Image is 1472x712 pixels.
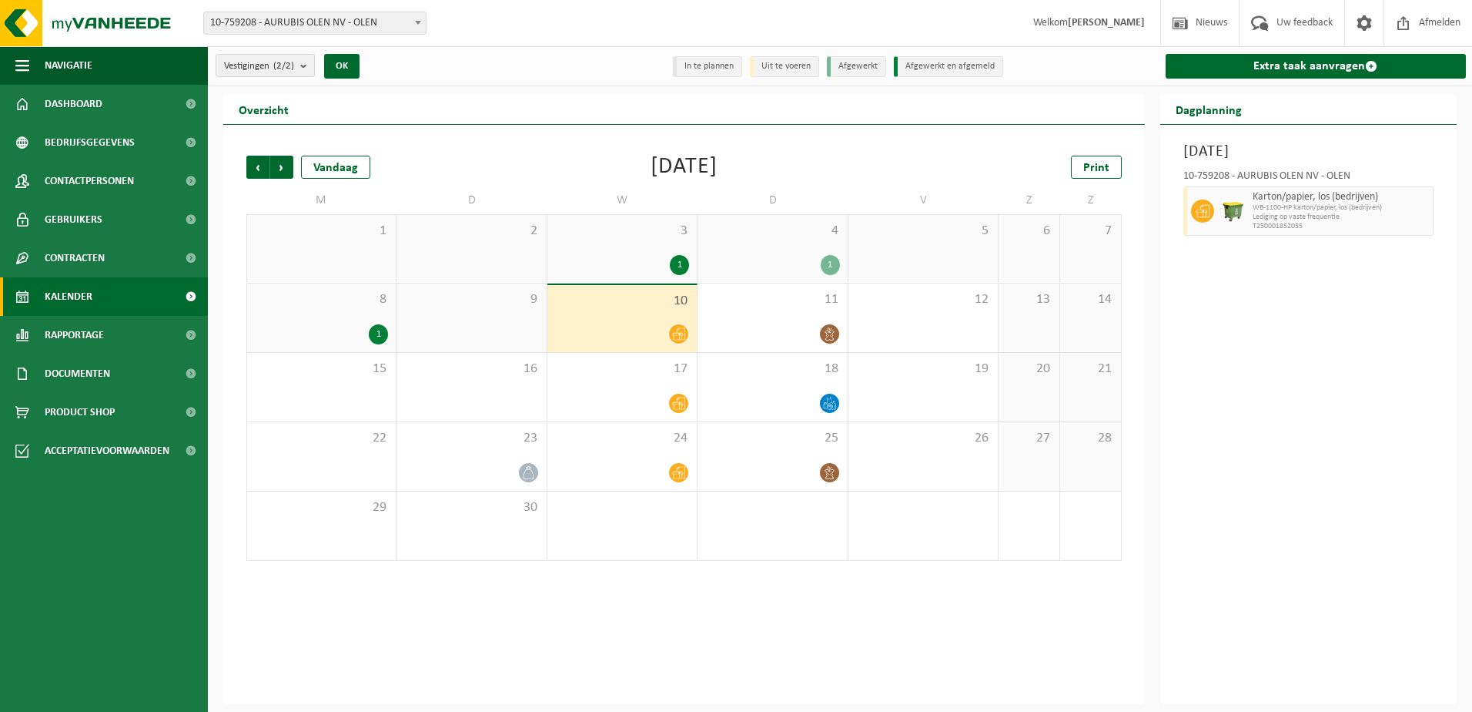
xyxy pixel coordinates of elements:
td: Z [1060,186,1122,214]
div: 1 [670,255,689,275]
span: Volgende [270,156,293,179]
span: Acceptatievoorwaarden [45,432,169,470]
div: [DATE] [651,156,718,179]
span: 23 [404,430,538,447]
span: 11 [705,291,839,308]
div: 1 [821,255,840,275]
span: Bedrijfsgegevens [45,123,135,162]
h3: [DATE] [1183,140,1434,163]
span: 25 [705,430,839,447]
span: 2 [404,223,538,240]
td: Z [999,186,1060,214]
strong: [PERSON_NAME] [1068,17,1145,29]
span: 19 [856,361,990,378]
span: 9 [404,291,538,308]
a: Extra taak aanvragen [1166,54,1467,79]
span: Navigatie [45,46,92,85]
span: 27 [1006,430,1052,447]
span: 16 [404,361,538,378]
td: D [698,186,848,214]
span: 6 [1006,223,1052,240]
span: 24 [555,430,689,447]
span: Product Shop [45,393,115,432]
a: Print [1071,156,1122,179]
h2: Overzicht [223,94,304,124]
iframe: chat widget [8,678,257,712]
span: T250001852055 [1253,222,1430,231]
span: Vorige [246,156,269,179]
span: 30 [404,499,538,516]
div: 10-759208 - AURUBIS OLEN NV - OLEN [1183,171,1434,186]
td: D [396,186,547,214]
td: W [547,186,698,214]
span: Gebruikers [45,200,102,239]
span: Print [1083,162,1109,174]
span: 7 [1068,223,1113,240]
span: 1 [255,223,388,240]
span: 29 [255,499,388,516]
span: 4 [705,223,839,240]
h2: Dagplanning [1160,94,1257,124]
button: OK [324,54,360,79]
li: In te plannen [673,56,742,77]
td: M [246,186,396,214]
span: 20 [1006,361,1052,378]
span: 26 [856,430,990,447]
span: WB-1100-HP karton/papier, los (bedrijven) [1253,203,1430,213]
span: 10-759208 - AURUBIS OLEN NV - OLEN [203,12,427,35]
span: 10-759208 - AURUBIS OLEN NV - OLEN [204,12,426,34]
td: V [848,186,999,214]
span: Dashboard [45,85,102,123]
li: Afgewerkt [827,56,886,77]
span: 5 [856,223,990,240]
span: 10 [555,293,689,310]
span: 22 [255,430,388,447]
span: Vestigingen [224,55,294,78]
span: 14 [1068,291,1113,308]
span: 15 [255,361,388,378]
span: 3 [555,223,689,240]
li: Afgewerkt en afgemeld [894,56,1003,77]
span: 21 [1068,361,1113,378]
count: (2/2) [273,61,294,71]
li: Uit te voeren [750,56,819,77]
span: Karton/papier, los (bedrijven) [1253,191,1430,203]
img: WB-1100-HPE-GN-50 [1222,200,1245,223]
button: Vestigingen(2/2) [216,54,315,77]
span: Contactpersonen [45,162,134,200]
span: Documenten [45,354,110,393]
div: Vandaag [301,156,370,179]
span: 12 [856,291,990,308]
span: Lediging op vaste frequentie [1253,213,1430,222]
div: 1 [369,324,388,344]
span: Contracten [45,239,105,277]
span: Kalender [45,277,92,316]
span: Rapportage [45,316,104,354]
span: 28 [1068,430,1113,447]
span: 18 [705,361,839,378]
span: 8 [255,291,388,308]
span: 17 [555,361,689,378]
span: 13 [1006,291,1052,308]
